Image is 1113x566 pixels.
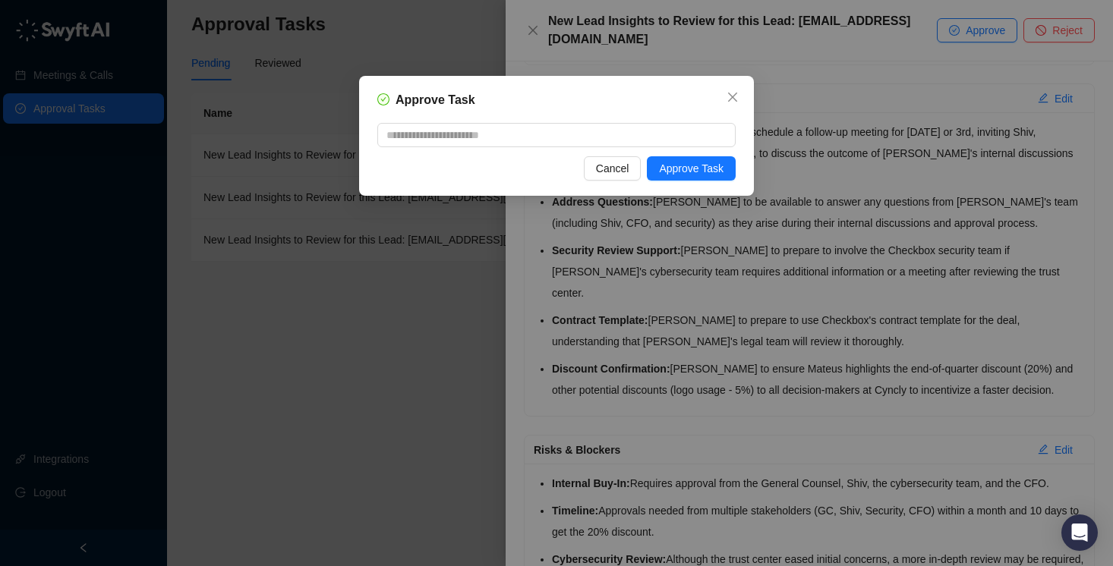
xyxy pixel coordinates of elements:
div: Open Intercom Messenger [1061,514,1098,551]
span: Cancel [596,160,629,177]
h5: Approve Task [396,91,475,109]
button: Approve Task [647,156,736,181]
button: Close [720,85,745,109]
button: Cancel [584,156,642,181]
span: check-circle [377,93,389,105]
span: close [727,91,739,103]
span: Approve Task [659,160,724,177]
